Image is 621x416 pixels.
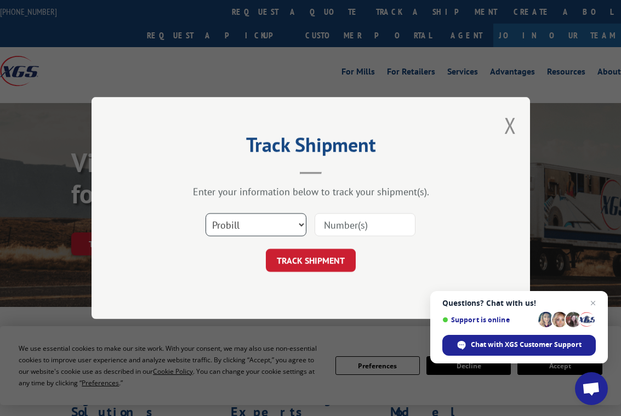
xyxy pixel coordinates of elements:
div: Enter your information below to track your shipment(s). [146,185,475,198]
div: Open chat [575,372,608,405]
div: Chat with XGS Customer Support [442,335,596,356]
span: Chat with XGS Customer Support [471,340,582,350]
input: Number(s) [315,213,415,236]
span: Close chat [586,297,600,310]
span: Questions? Chat with us! [442,299,596,307]
h2: Track Shipment [146,137,475,158]
span: Support is online [442,316,534,324]
button: Close modal [504,111,516,140]
button: TRACK SHIPMENT [266,249,356,272]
